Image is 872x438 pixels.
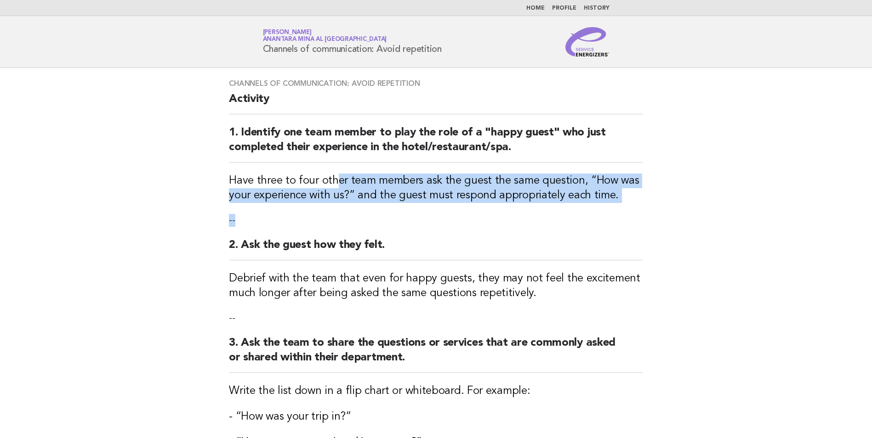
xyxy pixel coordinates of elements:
[229,174,643,203] h3: Have three to four other team members ask the guest the same question, “How was your experience w...
[229,79,643,88] h3: Channels of communication: Avoid repetition
[229,336,643,373] h2: 3. Ask the team to share the questions or services that are commonly asked or shared within their...
[229,125,643,163] h2: 1. Identify one team member to play the role of a "happy guest" who just completed their experien...
[263,37,387,43] span: Anantara Mina al [GEOGRAPHIC_DATA]
[526,6,545,11] a: Home
[229,312,643,325] p: --
[229,410,643,424] h3: - “How was your trip in?”
[263,29,387,42] a: [PERSON_NAME]Anantara Mina al [GEOGRAPHIC_DATA]
[565,27,610,56] img: Service Energizers
[229,384,643,399] h3: Write the list down in a flip chart or whiteboard. For example:
[229,214,643,227] p: --
[584,6,610,11] a: History
[229,238,643,260] h2: 2. Ask the guest how they felt.
[552,6,576,11] a: Profile
[263,30,442,54] h1: Channels of communication: Avoid repetition
[229,271,643,301] h3: Debrief with the team that even for happy guests, they may not feel the excitement much longer af...
[229,92,643,114] h2: Activity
